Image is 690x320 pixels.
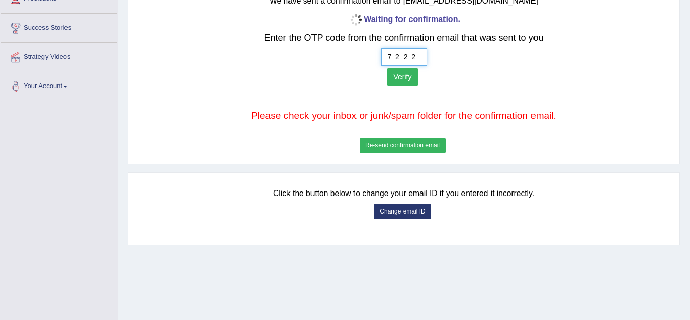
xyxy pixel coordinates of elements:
button: Re-send confirmation email [360,138,446,153]
h2: Enter the OTP code from the confirmation email that was sent to you [185,33,624,44]
button: Change email ID [374,204,431,219]
p: Please check your inbox or junk/spam folder for the confirmation email. [185,109,624,123]
a: Your Account [1,72,117,98]
b: Waiting for confirmation. [347,15,460,24]
a: Success Stories [1,14,117,39]
small: Click the button below to change your email ID if you entered it incorrectly. [273,189,535,198]
img: icon-progress-circle-small.gif [347,12,364,28]
button: Verify [387,68,418,86]
a: Strategy Videos [1,43,117,69]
